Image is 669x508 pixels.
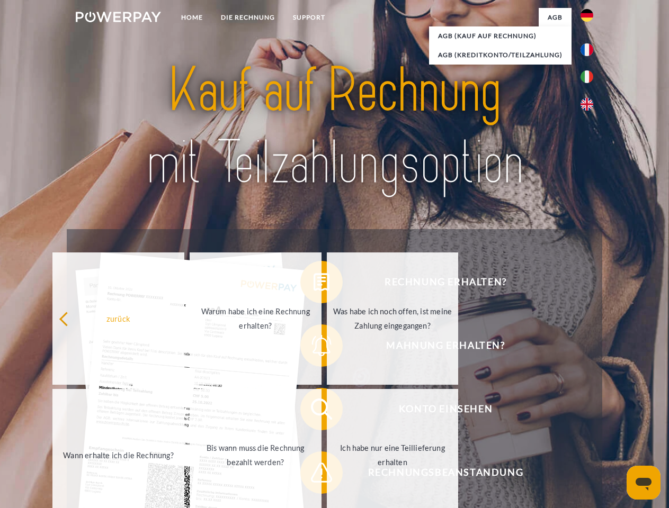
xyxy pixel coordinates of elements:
[539,8,572,27] a: agb
[429,26,572,46] a: AGB (Kauf auf Rechnung)
[59,311,178,325] div: zurück
[172,8,212,27] a: Home
[284,8,334,27] a: SUPPORT
[429,46,572,65] a: AGB (Kreditkonto/Teilzahlung)
[101,51,568,203] img: title-powerpay_de.svg
[581,43,593,56] img: fr
[581,70,593,83] img: it
[76,12,161,22] img: logo-powerpay-white.svg
[627,466,661,500] iframe: Schaltfläche zum Öffnen des Messaging-Fensters
[327,252,459,385] a: Was habe ich noch offen, ist meine Zahlung eingegangen?
[581,9,593,22] img: de
[333,304,452,333] div: Was habe ich noch offen, ist meine Zahlung eingegangen?
[196,304,315,333] div: Warum habe ich eine Rechnung erhalten?
[333,441,452,469] div: Ich habe nur eine Teillieferung erhalten
[59,448,178,462] div: Wann erhalte ich die Rechnung?
[212,8,284,27] a: DIE RECHNUNG
[581,98,593,111] img: en
[196,441,315,469] div: Bis wann muss die Rechnung bezahlt werden?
